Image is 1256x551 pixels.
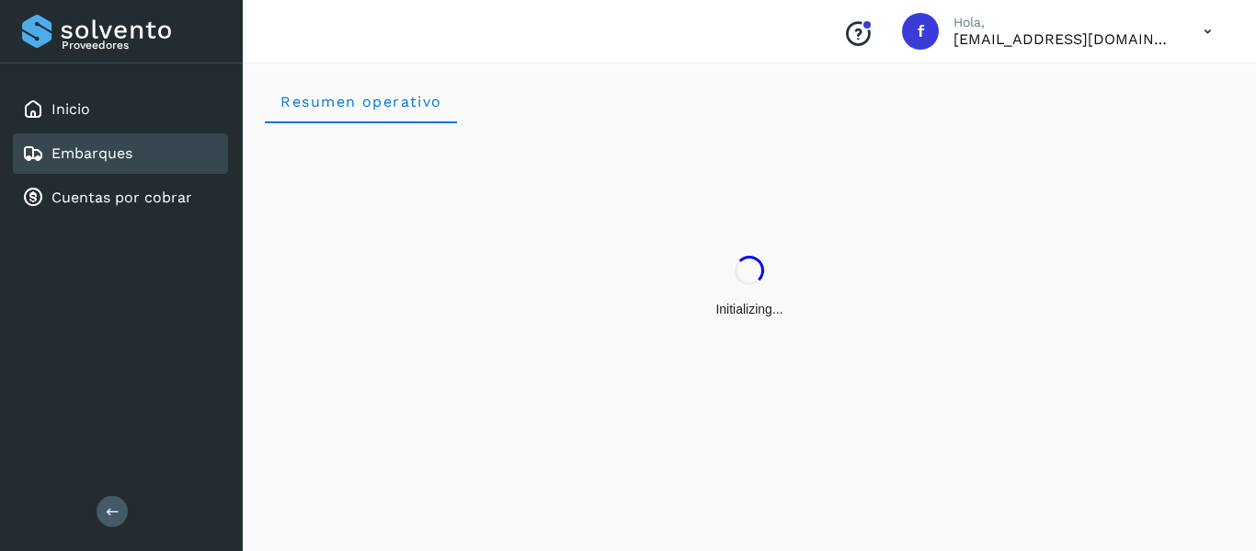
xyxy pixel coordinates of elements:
p: Proveedores [62,39,221,52]
a: Inicio [51,100,90,118]
p: Hola, [953,15,1174,30]
div: Cuentas por cobrar [13,178,228,218]
div: Inicio [13,89,228,130]
span: Resumen operativo [280,93,442,110]
a: Embarques [51,144,132,162]
div: Embarques [13,133,228,174]
a: Cuentas por cobrar [51,189,192,206]
p: finanzastransportesperez@gmail.com [953,30,1174,48]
